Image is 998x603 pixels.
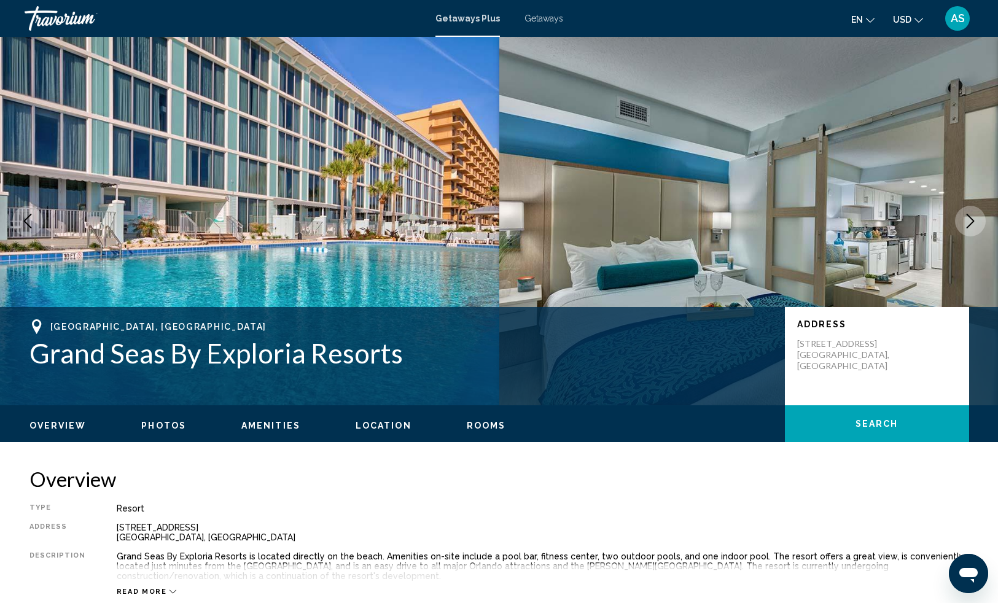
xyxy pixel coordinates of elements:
div: Type [29,504,86,513]
span: Location [356,421,411,430]
span: Photos [141,421,186,430]
button: Rooms [467,420,506,431]
p: Address [797,319,957,329]
span: USD [893,15,911,25]
button: Search [785,405,969,442]
div: Resort [117,504,969,513]
button: Read more [117,587,177,596]
span: [GEOGRAPHIC_DATA], [GEOGRAPHIC_DATA] [50,322,267,332]
a: Getaways [524,14,563,23]
div: Grand Seas By Exploria Resorts is located directly on the beach. Amenities on-site include a pool... [117,551,969,581]
button: Photos [141,420,186,431]
span: Amenities [241,421,300,430]
div: Address [29,523,86,542]
span: Overview [29,421,87,430]
span: Search [856,419,899,429]
span: AS [951,12,965,25]
button: Previous image [12,206,43,236]
button: Change language [851,10,875,28]
span: en [851,15,863,25]
button: Overview [29,420,87,431]
a: Getaways Plus [435,14,500,23]
button: User Menu [941,6,973,31]
h2: Overview [29,467,969,491]
h1: Grand Seas By Exploria Resorts [29,337,773,369]
button: Location [356,420,411,431]
iframe: Button to launch messaging window [949,554,988,593]
span: Rooms [467,421,506,430]
span: Read more [117,588,167,596]
button: Next image [955,206,986,236]
p: [STREET_ADDRESS] [GEOGRAPHIC_DATA], [GEOGRAPHIC_DATA] [797,338,895,372]
div: Description [29,551,86,581]
div: [STREET_ADDRESS] [GEOGRAPHIC_DATA], [GEOGRAPHIC_DATA] [117,523,969,542]
button: Change currency [893,10,923,28]
button: Amenities [241,420,300,431]
a: Travorium [25,6,423,31]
